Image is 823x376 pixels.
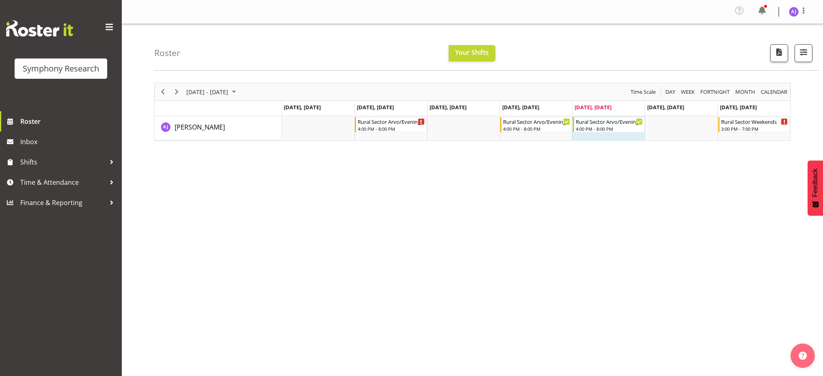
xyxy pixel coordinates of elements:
div: Rural Sector Arvo/Evenings [503,117,570,125]
td: Aditi Jaiswal resource [155,116,282,140]
h4: Roster [154,48,180,58]
div: Aditi Jaiswal"s event - Rural Sector Arvo/Evenings Begin From Tuesday, September 2, 2025 at 4:00:... [355,117,427,132]
button: Filter Shifts [795,44,812,62]
div: Rural Sector Arvo/Evenings [576,117,643,125]
div: 4:00 PM - 8:00 PM [576,125,643,132]
span: Fortnight [700,87,730,97]
span: Your Shifts [455,48,489,57]
button: Your Shifts [449,45,495,61]
button: Next [171,87,182,97]
img: help-xxl-2.png [799,352,807,360]
span: [DATE], [DATE] [357,104,394,111]
span: [DATE], [DATE] [720,104,757,111]
span: Month [734,87,756,97]
span: Roster [20,115,118,127]
button: Feedback - Show survey [808,160,823,216]
div: Previous [156,83,170,100]
div: Rural Sector Arvo/Evenings [358,117,425,125]
span: [DATE] - [DATE] [186,87,229,97]
img: aditi-jaiswal1830.jpg [789,7,799,17]
button: September 01 - 07, 2025 [185,87,240,97]
a: [PERSON_NAME] [175,122,225,132]
div: 3:00 PM - 7:00 PM [721,125,788,132]
button: Download a PDF of the roster according to the set date range. [770,44,788,62]
span: [DATE], [DATE] [284,104,321,111]
div: Next [170,83,184,100]
span: Shifts [20,156,106,168]
span: [DATE], [DATE] [647,104,684,111]
div: Symphony Research [23,63,99,75]
span: Time & Attendance [20,176,106,188]
button: Fortnight [699,87,731,97]
button: Month [760,87,789,97]
div: 4:00 PM - 8:00 PM [503,125,570,132]
button: Timeline Day [664,87,677,97]
span: Inbox [20,136,118,148]
span: [DATE], [DATE] [502,104,539,111]
span: Day [665,87,676,97]
span: Feedback [812,169,819,197]
span: Week [680,87,696,97]
span: Finance & Reporting [20,197,106,209]
span: Time Scale [630,87,657,97]
div: Timeline Week of September 5, 2025 [154,83,791,141]
div: Aditi Jaiswal"s event - Rural Sector Weekends Begin From Sunday, September 7, 2025 at 3:00:00 PM ... [718,117,790,132]
span: [DATE], [DATE] [575,104,611,111]
button: Timeline Week [680,87,696,97]
div: 4:00 PM - 8:00 PM [358,125,425,132]
div: Rural Sector Weekends [721,117,788,125]
button: Time Scale [629,87,657,97]
span: [PERSON_NAME] [175,123,225,132]
span: calendar [760,87,788,97]
button: Previous [158,87,168,97]
div: Aditi Jaiswal"s event - Rural Sector Arvo/Evenings Begin From Thursday, September 4, 2025 at 4:00... [500,117,572,132]
button: Timeline Month [734,87,757,97]
span: [DATE], [DATE] [430,104,467,111]
img: Rosterit website logo [6,20,73,37]
table: Timeline Week of September 5, 2025 [282,116,790,140]
div: Aditi Jaiswal"s event - Rural Sector Arvo/Evenings Begin From Friday, September 5, 2025 at 4:00:0... [573,117,645,132]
